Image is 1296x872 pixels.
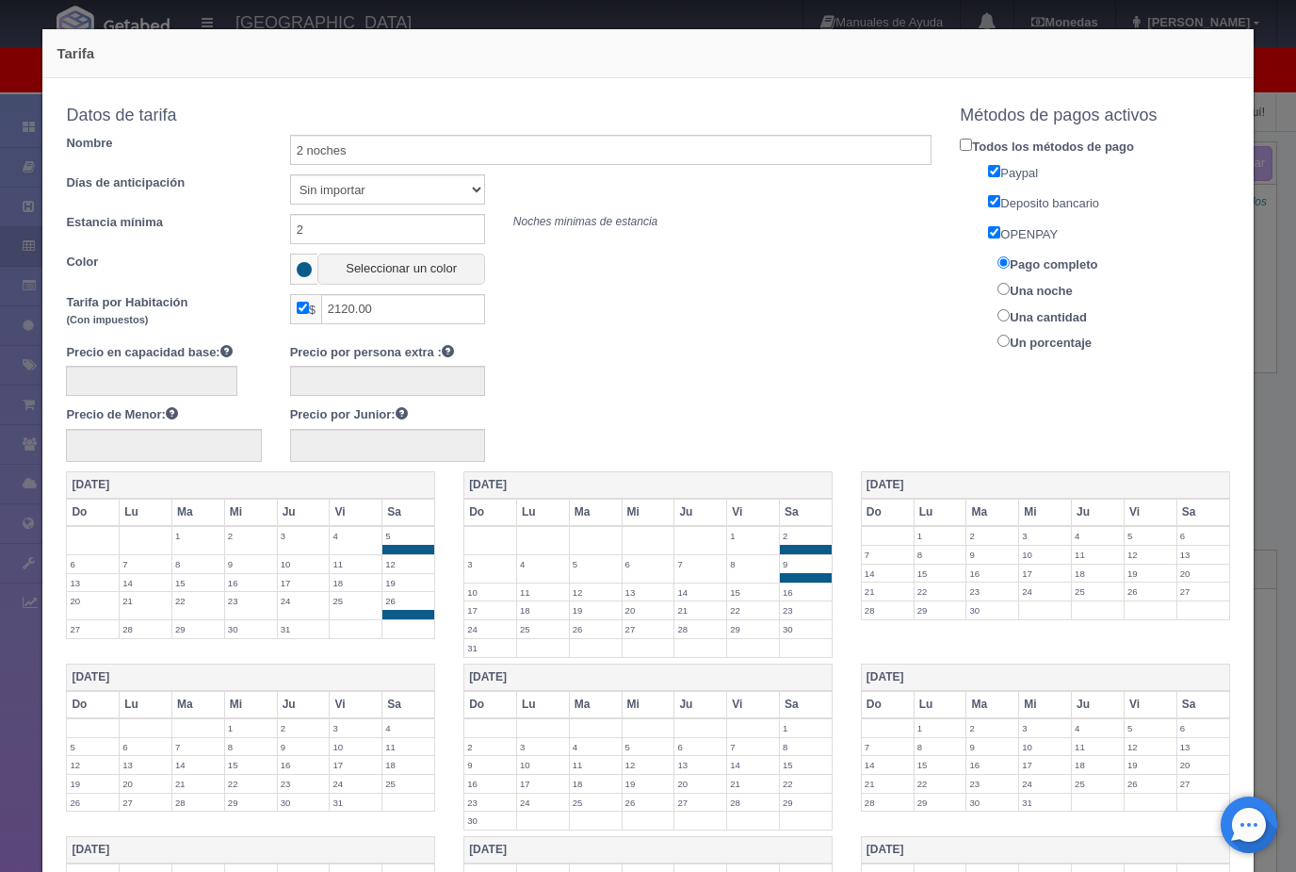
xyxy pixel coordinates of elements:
[674,756,726,774] label: 13
[727,584,779,601] label: 15
[120,499,172,526] th: Lu
[570,584,622,601] label: 12
[517,620,569,638] label: 25
[382,527,434,545] label: 5
[1177,546,1229,564] label: 13
[862,583,914,601] label: 21
[727,601,779,619] label: 22
[278,527,330,545] label: 3
[1072,756,1124,774] label: 18
[862,756,914,774] label: 14
[1019,719,1071,737] label: 3
[278,794,330,812] label: 30
[570,794,622,812] label: 25
[277,691,330,718] th: Ju
[966,756,1018,774] label: 16
[861,691,914,718] th: Do
[464,837,833,864] th: [DATE]
[1125,565,1176,583] label: 19
[120,592,171,610] label: 21
[974,191,1243,213] label: Deposito bancario
[570,620,622,638] label: 26
[67,555,119,573] label: 6
[1125,583,1176,601] label: 26
[382,775,434,793] label: 25
[1177,756,1229,774] label: 20
[570,738,622,756] label: 4
[674,555,726,573] label: 7
[290,343,454,362] label: Precio por persona extra :
[517,584,569,601] label: 11
[67,691,120,718] th: Do
[225,527,277,545] label: 2
[52,254,275,271] label: Color
[330,719,381,737] label: 3
[290,294,321,324] span: $
[997,256,1010,269] input: Pago completo
[1125,527,1176,545] label: 5
[225,592,277,610] label: 23
[382,719,434,737] label: 4
[1019,546,1071,564] label: 10
[570,601,622,619] label: 19
[225,738,277,756] label: 8
[290,405,408,424] label: Precio por Junior:
[172,691,225,718] th: Ma
[172,499,225,526] th: Ma
[966,775,1018,793] label: 23
[727,775,779,793] label: 21
[915,527,966,545] label: 1
[988,226,1000,239] input: OPENPAY
[224,499,277,526] th: Mi
[225,574,277,592] label: 16
[780,499,833,526] th: Sa
[915,756,966,774] label: 15
[862,546,914,564] label: 7
[382,691,435,718] th: Sa
[1072,583,1124,601] label: 25
[172,620,224,638] label: 29
[974,222,1243,244] label: OPENPAY
[674,601,726,619] label: 21
[914,691,966,718] th: Lu
[464,555,516,573] label: 3
[52,294,275,329] label: Tarifa por Habitación
[1072,565,1124,583] label: 18
[120,555,171,573] label: 7
[464,775,516,793] label: 16
[382,738,434,756] label: 11
[780,601,832,619] label: 23
[674,775,726,793] label: 20
[1177,775,1229,793] label: 27
[382,574,434,592] label: 19
[966,601,1018,619] label: 30
[1177,565,1229,583] label: 20
[570,756,622,774] label: 11
[67,837,435,864] th: [DATE]
[225,555,277,573] label: 9
[862,565,914,583] label: 14
[517,794,569,812] label: 24
[1072,546,1124,564] label: 11
[946,135,1243,156] label: Todos los métodos de pago
[727,794,779,812] label: 28
[382,592,434,610] label: 26
[674,691,727,718] th: Ju
[780,691,833,718] th: Sa
[727,527,779,545] label: 1
[464,499,517,526] th: Do
[513,215,657,228] i: Noches minimas de estancia
[57,43,1239,63] h4: Tarifa
[983,331,1257,353] label: Un porcentaje
[278,719,330,737] label: 2
[278,756,330,774] label: 16
[172,592,224,610] label: 22
[861,499,914,526] th: Do
[780,775,832,793] label: 22
[330,738,381,756] label: 10
[517,775,569,793] label: 17
[974,161,1243,183] label: Paypal
[66,314,148,325] small: (Con impuestos)
[623,584,674,601] label: 13
[67,592,119,610] label: 20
